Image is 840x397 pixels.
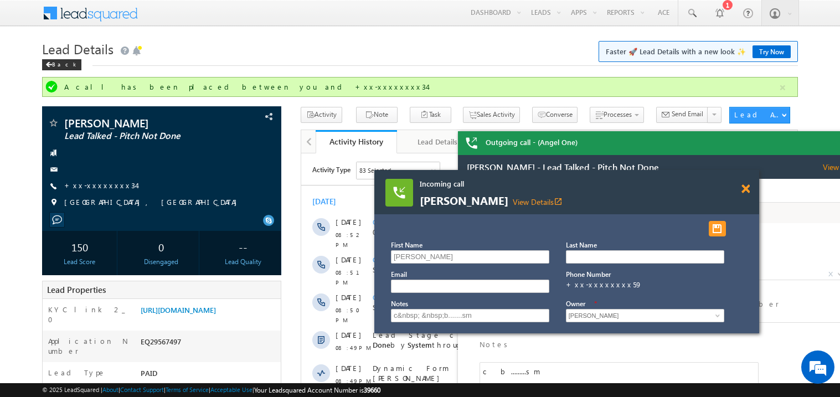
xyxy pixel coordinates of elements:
[47,284,106,295] span: Lead Properties
[210,120,321,131] label: Application Number
[158,255,205,264] span: [DATE] 08:49 PM
[316,130,397,153] a: Activity History
[672,109,703,119] span: Send Email
[709,310,723,321] a: Show All Items
[97,286,121,296] span: System
[42,385,380,395] span: © 2025 LeadSquared | | | | |
[71,314,377,323] span: Lead Source changed from to by .
[182,6,208,32] div: Minimize live chat window
[71,210,436,230] span: Dynamic Form Submission: was submitted by [PERSON_NAME]
[102,386,118,393] a: About
[34,256,68,266] span: 08:49 PM
[364,386,380,394] span: 39660
[64,117,213,128] span: [PERSON_NAME]
[11,8,49,25] span: Activity Type
[48,336,129,356] label: Application Number
[410,107,451,123] button: Task
[22,120,151,131] label: Call Back Date Time
[34,114,68,134] span: 08:51 PM
[208,236,278,257] div: --
[566,241,597,249] label: Last Name
[208,257,278,267] div: Lead Quality
[71,139,424,158] span: Failed to place a call from Madhavi Sumit through 07949106827 (Angel+One).
[141,305,216,314] a: [URL][DOMAIN_NAME]
[34,276,59,286] span: [DATE]
[34,223,68,233] span: 08:49 PM
[71,101,168,111] span: Outbound Call
[34,76,68,96] span: 08:52 PM
[486,137,578,147] span: Outgoing call - (Angel One)
[604,110,632,118] span: Processes
[478,130,560,153] a: Notes
[167,8,182,25] span: Time
[168,187,223,196] span: Automation
[464,69,480,82] span: +50
[126,236,196,257] div: 0
[34,189,68,199] span: 08:49 PM
[120,386,164,393] a: Contact Support
[206,286,230,296] span: System
[641,130,723,153] a: Audit Trail
[560,130,641,153] a: Documents
[420,179,686,189] span: Incoming call
[254,386,380,394] span: Your Leadsquared Account Number is
[351,314,375,323] span: System
[133,286,189,296] span: [PERSON_NAME]
[151,311,201,326] em: Start Chat
[126,257,196,267] div: Disengaged
[58,58,186,73] div: Chat with us now
[166,386,209,393] a: Terms of Service
[734,110,781,120] div: Lead Actions
[19,58,47,73] img: d_60004797649_company_0_60004797649
[753,45,791,58] a: Try Now
[64,131,213,142] span: Lead Talked - Pitch Not Done
[34,177,59,187] span: [DATE]
[55,9,138,25] div: Sales Activity,Email Bounced,Email Link Clicked,Email Marked Spam,Email Opened & 78 more..
[606,46,791,57] span: Faster 🚀 Lead Details with a new look ✨
[11,24,91,44] a: Disposition Form
[11,8,177,20] a: Call me later
[370,90,375,100] span: X
[235,210,312,219] span: Dynamic Form
[566,270,611,279] label: Phone Number
[391,241,422,249] label: First Name
[11,54,64,74] a: expand_moreLead Talked
[48,305,129,324] label: KYC link 2_0
[71,243,159,252] span: Call Me Later
[71,276,324,296] span: Lead Owner changed from to by through .
[45,236,115,257] div: 150
[48,368,106,378] label: Lead Type
[11,43,47,53] div: [DATE]
[14,102,202,302] textarea: Type your message and hit 'Enter'
[532,107,578,123] button: Converse
[34,243,59,253] span: [DATE]
[22,183,301,245] div: Rich Text Editor, 40788eee-0fb2-11ec-a811-0adc8a9d82c2__tab1__section1__Notes__Lead__0_lsq-form-m...
[34,210,59,220] span: [DATE]
[391,300,408,308] label: Notes
[34,152,68,172] span: 08:50 PM
[656,107,708,123] button: Send Email
[365,7,415,17] span: View Details
[64,181,136,190] a: +xx-xxxxxxxx34
[71,255,436,265] span: Added by on
[71,101,424,121] span: Failed to place a call from Madhavi Sumit through 07949106827 (Angel+One).
[210,386,252,393] a: Acceptable Use
[356,107,398,123] button: Note
[106,187,131,196] span: System
[406,135,468,148] div: Lead Details
[324,136,389,147] div: Activity History
[34,139,59,149] span: [DATE]
[397,130,478,153] a: Lead Details
[420,195,686,207] span: [PERSON_NAME]
[590,107,644,123] button: Processes
[513,197,563,207] a: View Detailsopen_in_new
[729,107,790,123] button: Lead Actions
[554,197,563,206] i: View Details
[71,177,374,196] span: Lead Talked - Pitch Not Done
[9,7,201,17] span: [PERSON_NAME] - Lead Talked - Pitch Not Done
[71,64,403,83] span: Was called by [PERSON_NAME] through 07949106827 (Angel+One). Duration:31 seconds.
[190,12,213,22] div: All Time
[268,286,322,296] span: Automation
[233,177,285,186] span: Lead Generated
[463,107,520,123] button: Sales Activity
